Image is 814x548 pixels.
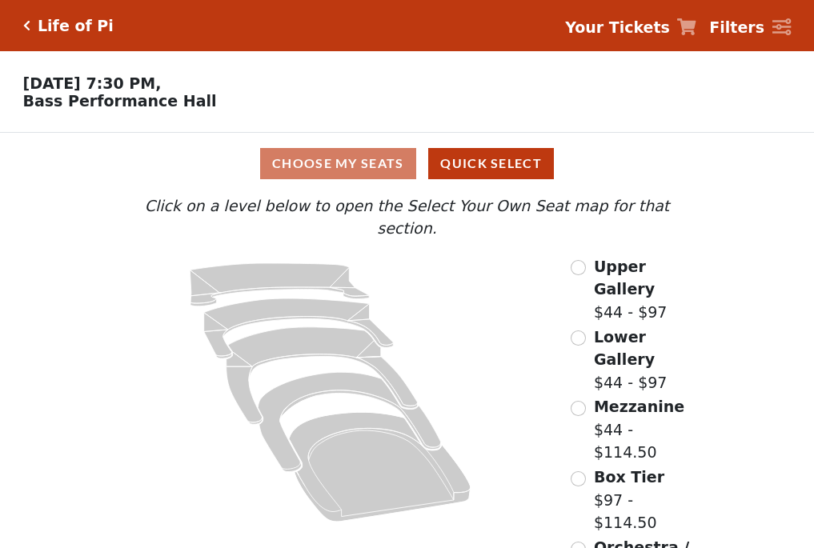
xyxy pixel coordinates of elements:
[23,20,30,31] a: Click here to go back to filters
[565,16,696,39] a: Your Tickets
[565,18,670,36] strong: Your Tickets
[113,194,700,240] p: Click on a level below to open the Select Your Own Seat map for that section.
[428,148,554,179] button: Quick Select
[594,258,655,298] span: Upper Gallery
[594,255,701,324] label: $44 - $97
[709,18,764,36] strong: Filters
[709,16,791,39] a: Filters
[594,398,684,415] span: Mezzanine
[290,412,471,522] path: Orchestra / Parterre Circle - Seats Available: 12
[38,17,114,35] h5: Life of Pi
[594,328,655,369] span: Lower Gallery
[594,326,701,394] label: $44 - $97
[190,263,370,306] path: Upper Gallery - Seats Available: 311
[594,468,664,486] span: Box Tier
[204,298,394,358] path: Lower Gallery - Seats Available: 53
[594,395,701,464] label: $44 - $114.50
[594,466,701,534] label: $97 - $114.50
